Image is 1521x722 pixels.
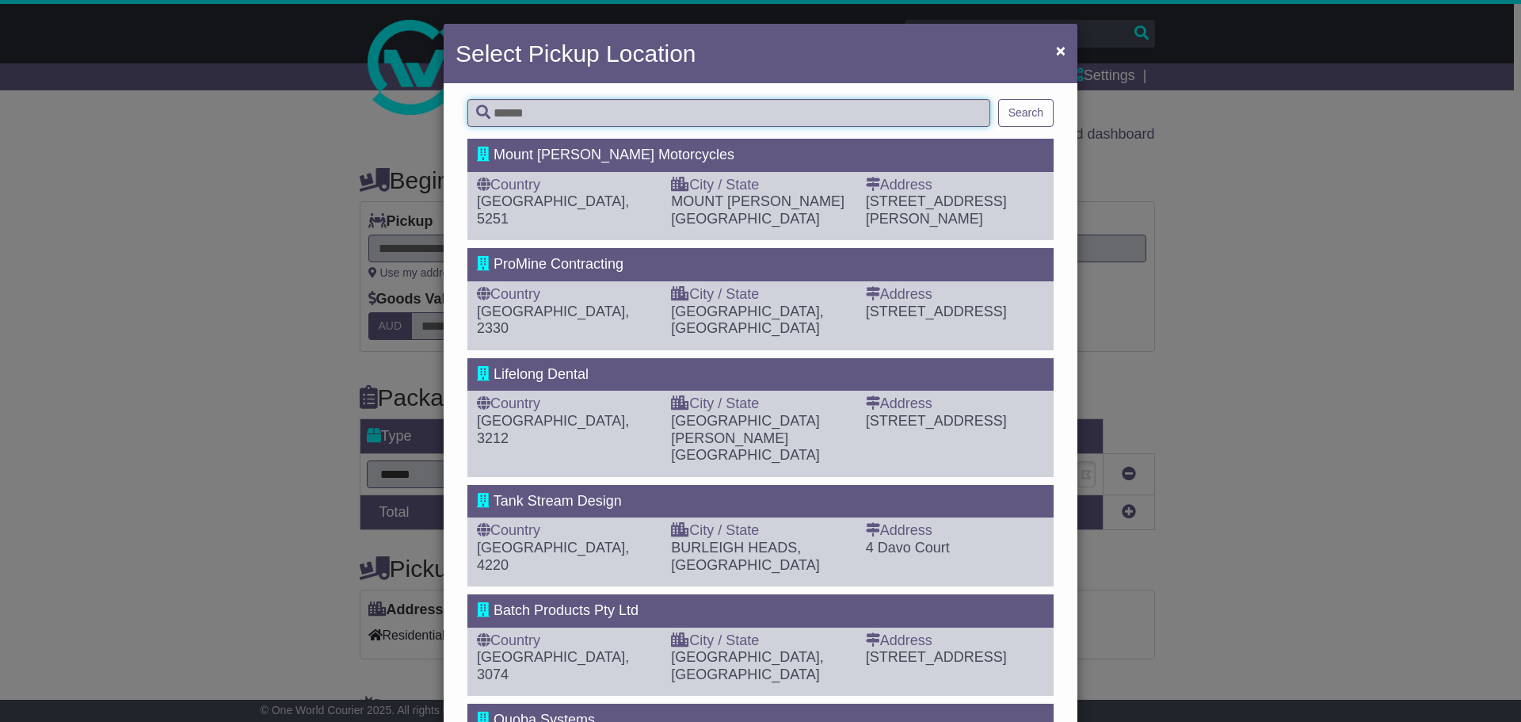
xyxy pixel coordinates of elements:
span: [GEOGRAPHIC_DATA][PERSON_NAME][GEOGRAPHIC_DATA] [671,413,819,463]
h4: Select Pickup Location [456,36,696,71]
span: [GEOGRAPHIC_DATA], 3212 [477,413,629,446]
div: City / State [671,522,849,540]
button: Close [1048,34,1073,67]
span: [STREET_ADDRESS] [866,413,1007,429]
span: [GEOGRAPHIC_DATA], 3074 [477,649,629,682]
span: BURLEIGH HEADS, [GEOGRAPHIC_DATA] [671,540,819,573]
div: Address [866,522,1044,540]
span: [GEOGRAPHIC_DATA], [GEOGRAPHIC_DATA] [671,304,823,337]
span: [GEOGRAPHIC_DATA], [GEOGRAPHIC_DATA] [671,649,823,682]
span: [STREET_ADDRESS] [866,304,1007,319]
span: Tank Stream Design [494,493,622,509]
div: Country [477,632,655,650]
div: Address [866,177,1044,194]
span: Lifelong Dental [494,366,589,382]
span: [STREET_ADDRESS] [866,649,1007,665]
div: Address [866,632,1044,650]
span: × [1056,41,1065,59]
span: Batch Products Pty Ltd [494,602,639,618]
div: Country [477,522,655,540]
span: 4 Davo Court [866,540,950,556]
span: ProMine Contracting [494,256,623,272]
div: Country [477,286,655,304]
div: City / State [671,395,849,413]
div: Address [866,286,1044,304]
button: Search [998,99,1054,127]
div: Country [477,395,655,413]
div: Country [477,177,655,194]
div: City / State [671,632,849,650]
span: [GEOGRAPHIC_DATA], 4220 [477,540,629,573]
div: City / State [671,177,849,194]
span: Mount [PERSON_NAME] Motorcycles [494,147,734,162]
span: [STREET_ADDRESS][PERSON_NAME] [866,193,1007,227]
div: Address [866,395,1044,413]
span: [GEOGRAPHIC_DATA], 2330 [477,304,629,337]
span: MOUNT [PERSON_NAME][GEOGRAPHIC_DATA] [671,193,844,227]
span: [GEOGRAPHIC_DATA], 5251 [477,193,629,227]
div: City / State [671,286,849,304]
